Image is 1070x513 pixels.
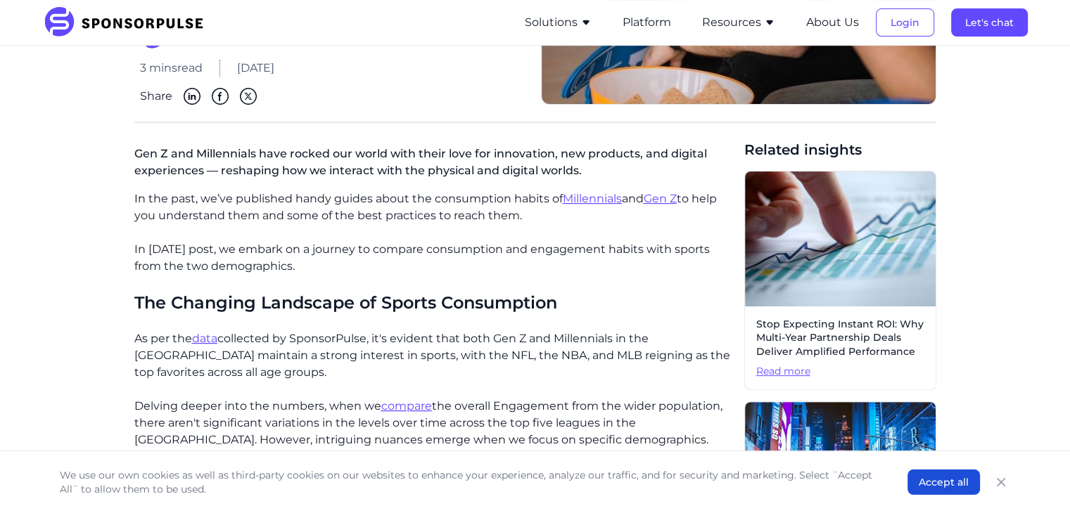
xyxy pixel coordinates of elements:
a: data [192,332,217,345]
span: 3 mins read [140,60,203,77]
p: In [DATE] post, we embark on a journey to compare consumption and engagement habits with sports f... [134,241,733,275]
span: Stop Expecting Instant ROI: Why Multi-Year Partnership Deals Deliver Amplified Performance [756,318,924,359]
img: Linkedin [184,88,200,105]
span: Related insights [744,140,936,160]
h3: The Changing Landscape of Sports Consumption [134,292,733,313]
p: As per the collected by SponsorPulse, it's evident that both Gen Z and Millennials in the [GEOGRA... [134,330,733,381]
img: Sponsorship ROI image [745,171,936,306]
p: Delving deeper into the numbers, when we the overall Engagement from the wider population, there ... [134,398,733,448]
button: Solutions [525,14,592,31]
a: Stop Expecting Instant ROI: Why Multi-Year Partnership Deals Deliver Amplified PerformanceRead more [744,171,936,390]
button: Let's chat [951,8,1028,37]
p: We use our own cookies as well as third-party cookies on our websites to enhance your experience,... [60,468,879,496]
p: Gen Z and Millennials have rocked our world with their love for innovation, new products, and dig... [134,140,733,190]
img: Twitter [240,88,257,105]
a: Platform [623,16,671,29]
button: About Us [806,14,859,31]
a: compare [381,399,432,413]
button: Accept all [907,469,980,495]
span: Read more [756,365,924,379]
span: [DATE] [237,60,274,77]
a: Let's chat [951,16,1028,29]
button: Close [991,472,1011,492]
a: About Us [806,16,859,29]
img: Facebook [212,88,229,105]
a: Millennials [563,192,622,205]
button: Resources [702,14,775,31]
button: Platform [623,14,671,31]
p: In the past, we’ve published handy guides about the consumption habits of and to help you underst... [134,190,733,224]
a: Login [876,16,934,29]
button: Login [876,8,934,37]
span: Share [140,88,172,105]
img: SponsorPulse [43,7,214,38]
a: Gen Z [644,192,677,205]
iframe: Chat Widget [1000,446,1070,513]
